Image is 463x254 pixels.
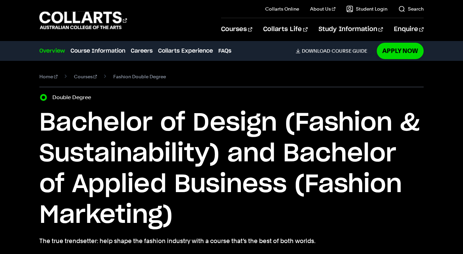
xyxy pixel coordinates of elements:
a: Courses [221,18,252,41]
a: Apply Now [377,43,424,59]
a: Collarts Experience [158,47,213,55]
p: The true trendsetter: help shape the fashion industry with a course that’s the best of both worlds. [39,236,424,246]
a: Student Login [346,5,387,12]
a: Study Information [319,18,383,41]
span: Fashion Double Degree [113,72,166,81]
a: DownloadCourse Guide [296,48,373,54]
a: Collarts Life [263,18,307,41]
a: Search [398,5,424,12]
div: Go to homepage [39,11,127,30]
a: Course Information [70,47,125,55]
span: Download [302,48,330,54]
a: Collarts Online [265,5,299,12]
a: About Us [310,5,335,12]
a: FAQs [218,47,231,55]
a: Courses [74,72,97,81]
a: Enquire [394,18,424,41]
label: Double Degree [52,93,95,102]
a: Overview [39,47,65,55]
h1: Bachelor of Design (Fashion & Sustainability) and Bachelor of Applied Business (Fashion Marketing) [39,108,424,231]
a: Careers [131,47,153,55]
a: Home [39,72,57,81]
